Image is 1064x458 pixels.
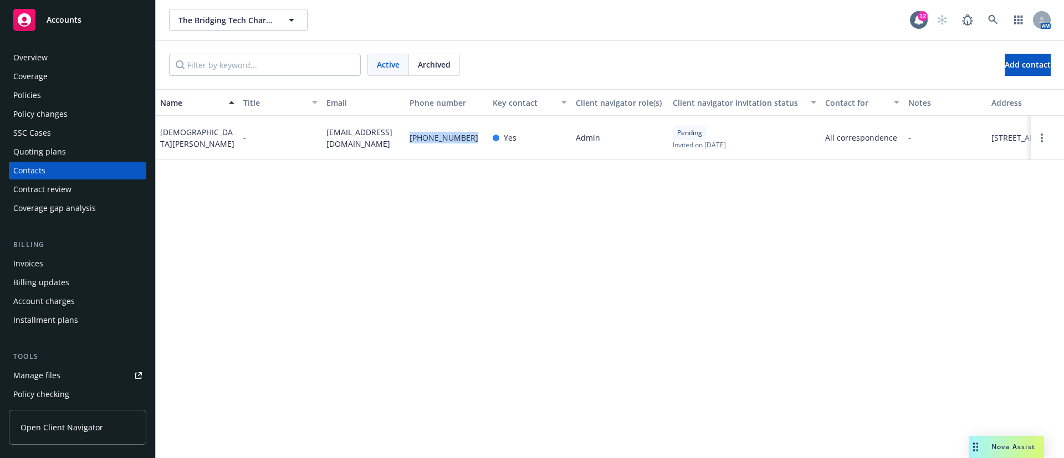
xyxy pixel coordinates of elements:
[405,89,488,116] button: Phone number
[377,59,400,70] span: Active
[9,311,146,329] a: Installment plans
[160,126,234,150] div: [DEMOGRAPHIC_DATA][PERSON_NAME]
[9,181,146,198] a: Contract review
[991,442,1035,451] span: Nova Assist
[821,89,904,116] button: Contact for
[13,124,51,142] div: SSC Cases
[918,11,928,21] div: 12
[13,162,45,179] div: Contacts
[9,292,146,310] a: Account charges
[13,181,71,198] div: Contract review
[493,97,555,109] div: Key contact
[1007,9,1030,31] a: Switch app
[1005,54,1051,76] button: Add contact
[9,239,146,250] div: Billing
[1035,131,1048,145] a: Open options
[673,140,726,150] span: Invited on [DATE]
[13,68,48,85] div: Coverage
[169,54,361,76] input: Filter by keyword...
[969,436,1044,458] button: Nova Assist
[571,89,668,116] button: Client navigator role(s)
[13,367,60,384] div: Manage files
[13,255,43,272] div: Invoices
[1005,59,1051,70] span: Add contact
[504,132,516,143] span: Yes
[410,97,484,109] div: Phone number
[576,97,664,109] div: Client navigator role(s)
[13,199,96,217] div: Coverage gap analysis
[326,126,401,150] span: [EMAIL_ADDRESS][DOMAIN_NAME]
[9,367,146,384] a: Manage files
[673,97,804,109] div: Client navigator invitation status
[668,89,821,116] button: Client navigator invitation status
[9,68,146,85] a: Coverage
[9,4,146,35] a: Accounts
[418,59,451,70] span: Archived
[322,89,405,116] button: Email
[9,124,146,142] a: SSC Cases
[677,128,702,138] span: Pending
[969,436,983,458] div: Drag to move
[243,97,305,109] div: Title
[904,89,987,116] button: Notes
[13,105,68,123] div: Policy changes
[169,9,308,31] button: The Bridging Tech Charitable Fund
[239,89,322,116] button: Title
[13,86,41,104] div: Policies
[156,89,239,116] button: Name
[9,49,146,66] a: Overview
[13,274,69,291] div: Billing updates
[9,162,146,179] a: Contacts
[47,16,81,24] span: Accounts
[9,105,146,123] a: Policy changes
[13,143,66,161] div: Quoting plans
[9,274,146,291] a: Billing updates
[908,97,983,109] div: Notes
[13,385,69,403] div: Policy checking
[825,132,899,143] span: All correspondence
[908,132,911,143] span: -
[576,132,600,143] span: Admin
[410,132,478,143] span: [PHONE_NUMBER]
[9,86,146,104] a: Policies
[13,292,75,310] div: Account charges
[9,199,146,217] a: Coverage gap analysis
[243,132,246,143] span: -
[488,89,571,116] button: Key contact
[956,9,979,31] a: Report a Bug
[825,97,887,109] div: Contact for
[9,385,146,403] a: Policy checking
[178,14,274,26] span: The Bridging Tech Charitable Fund
[160,97,222,109] div: Name
[13,311,78,329] div: Installment plans
[13,49,48,66] div: Overview
[991,132,1062,143] span: [STREET_ADDRESS]
[982,9,1004,31] a: Search
[931,9,953,31] a: Start snowing
[9,351,146,362] div: Tools
[9,143,146,161] a: Quoting plans
[9,255,146,272] a: Invoices
[326,97,401,109] div: Email
[21,421,103,433] span: Open Client Navigator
